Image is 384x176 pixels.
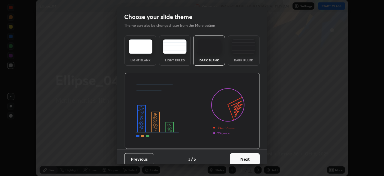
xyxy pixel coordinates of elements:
img: darkRuledTheme.de295e13.svg [232,39,255,54]
img: darkTheme.f0cc69e5.svg [197,39,221,54]
div: Light Blank [128,59,152,62]
button: Next [230,153,260,165]
h2: Choose your slide theme [124,13,192,21]
div: Light Ruled [163,59,187,62]
img: darkThemeBanner.d06ce4a2.svg [124,73,260,149]
img: lightRuledTheme.5fabf969.svg [163,39,187,54]
img: lightTheme.e5ed3b09.svg [129,39,152,54]
div: Dark Ruled [232,59,256,62]
h4: / [191,156,193,162]
h4: 3 [188,156,190,162]
div: Dark Blank [197,59,221,62]
h4: 5 [193,156,196,162]
button: Previous [124,153,154,165]
p: Theme can also be changed later from the More option [124,23,221,28]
